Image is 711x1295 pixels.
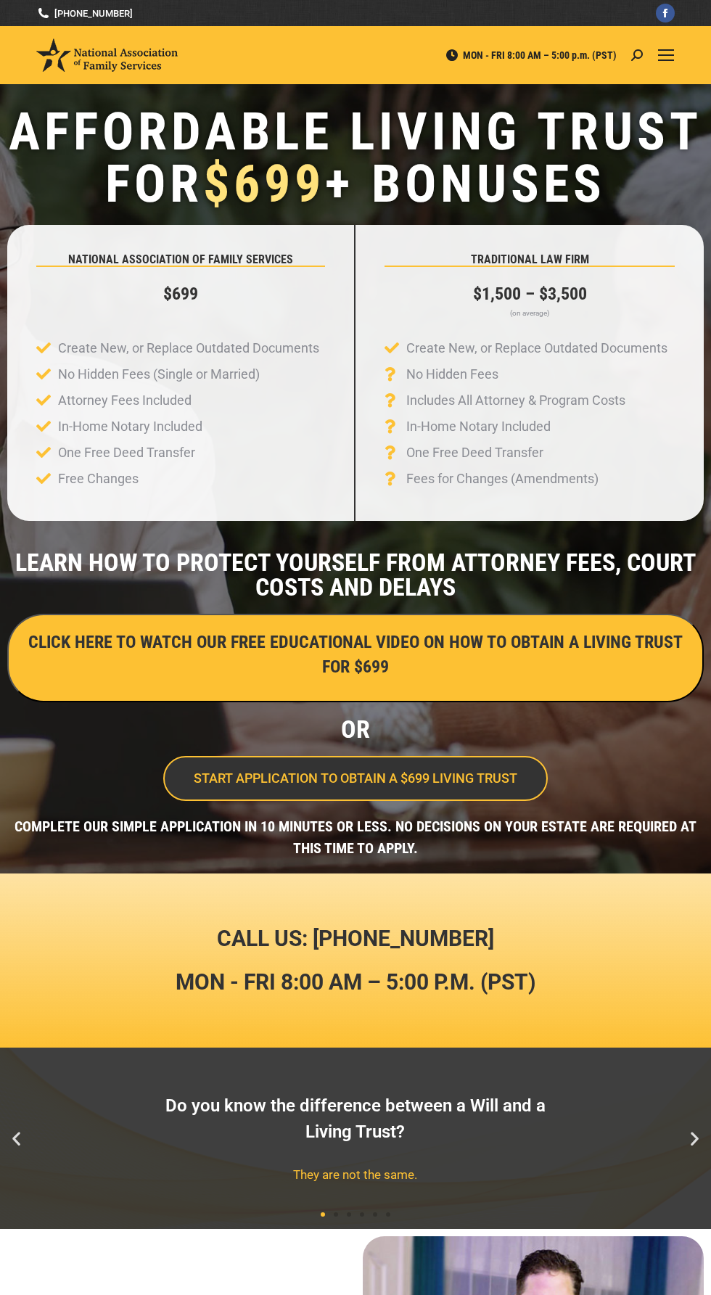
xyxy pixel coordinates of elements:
h2: OR [7,717,704,741]
span: Create New, or Replace Outdated Documents [54,335,319,361]
h5: TRADITIONAL LAW FIRM [385,254,675,266]
h5: NATIONAL ASSOCIATION OF FAMILY SERVICES [36,254,325,266]
span: No Hidden Fees (Single or Married) [54,361,260,387]
span: Go to slide 3 [347,1212,351,1217]
span: Go to slide 4 [360,1212,364,1217]
span: One Free Deed Transfer [403,440,543,466]
span: No Hidden Fees [403,361,498,387]
div: They are not the same. [145,1167,567,1184]
a: Call US: [PHONE_NUMBER]MON - FRI 8:00 AM – 5:00 p.m. (PST) [176,926,536,995]
span: START APPLICATION TO OBTAIN A $699 LIVING TRUST [194,772,517,785]
span: Create New, or Replace Outdated Documents [403,335,667,361]
span: One Free Deed Transfer [54,440,195,466]
a: Mobile menu icon [657,46,675,64]
img: National Association of Family Services [36,38,178,72]
h3: CLICK HERE TO WATCH OUR FREE EDUCATIONAL VIDEO ON HOW TO OBTAIN A LIVING TRUST FOR $699 [23,630,688,679]
span: $699 [203,153,325,215]
strong: $699 [163,284,198,304]
span: In-Home Notary Included [54,414,202,440]
span: Includes All Attorney & Program Costs [403,387,625,414]
span: Go to slide 1 [321,1212,325,1217]
button: CLICK HERE TO WATCH OUR FREE EDUCATIONAL VIDEO ON HOW TO OBTAIN A LIVING TRUST FOR $699 [7,614,704,702]
span: Free Changes [54,466,139,492]
span: Fees for Changes (Amendments) [403,466,599,492]
div: Previous slide [7,1130,25,1148]
span: Go to slide 2 [334,1212,338,1217]
span: Attorney Fees Included [54,387,192,414]
strong: $1,500 – $3,500 [473,284,587,304]
h1: Affordable Living Trust for + Bonuses [7,106,704,210]
span: Go to slide 5 [373,1212,377,1217]
span: MON - FRI 8:00 AM – 5:00 p.m. (PST) [445,49,617,62]
h4: COMPLETE OUR SIMPLE APPLICATION IN 10 MINUTES OR LESS. NO DECISIONS ON YOUR ESTATE ARE REQUIRED A... [7,815,704,859]
div: Do you know the difference between a Will and a Living Trust? [145,1093,567,1145]
a: Facebook page opens in new window [656,4,675,22]
span: Go to slide 6 [386,1212,390,1217]
a: START APPLICATION TO OBTAIN A $699 LIVING TRUST [163,756,548,801]
div: Next slide [686,1130,704,1148]
a: CLICK HERE TO WATCH OUR FREE EDUCATIONAL VIDEO ON HOW TO OBTAIN A LIVING TRUST FOR $699 [7,660,704,675]
h2: LEARN HOW TO PROTECT YOURSELF FROM ATTORNEY FEES, COURT COSTS AND DELAYS [7,550,704,599]
a: [PHONE_NUMBER] [36,7,133,20]
span: In-Home Notary Included [403,414,551,440]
